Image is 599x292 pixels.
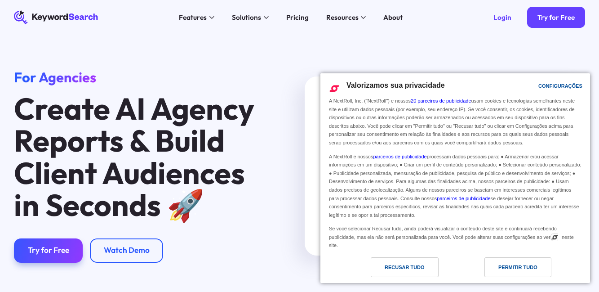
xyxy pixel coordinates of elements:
[538,81,582,91] div: Configurações
[14,93,263,221] h1: Create AI Agency Reports & Build Client Audiences in Seconds 🚀
[346,81,445,89] span: Valorizamos sua privacidade
[14,68,96,86] span: For Agencies
[327,150,583,220] div: A NextRoll e nossos processam dados pessoais para: ● Armazenar e/ou acessar informações em um dis...
[437,196,490,201] a: parceiros de publicidade
[523,79,544,95] a: Configurações
[385,262,425,272] div: Recusar tudo
[327,222,583,251] div: Se você selecionar Recusar tudo, ainda poderá visualizar o conteúdo deste site e continuará receb...
[281,10,314,24] a: Pricing
[28,246,69,256] div: Try for Free
[378,10,408,24] a: About
[498,262,537,272] div: Permitir Tudo
[232,12,261,22] div: Solutions
[493,13,511,22] div: Login
[326,12,359,22] div: Resources
[179,12,207,22] div: Features
[455,257,585,282] a: Permitir Tudo
[483,7,522,27] a: Login
[373,154,426,159] a: parceiros de publicidade
[537,13,575,22] div: Try for Free
[286,12,309,22] div: Pricing
[527,7,585,27] a: Try for Free
[305,76,585,256] iframe: KeywordSearch Agency Reports
[14,238,83,263] a: Try for Free
[326,257,455,282] a: Recusar tudo
[327,96,583,148] div: A NextRoll, Inc. ("NextRoll") e nossos usam cookies e tecnologias semelhantes neste site e utiliz...
[383,12,403,22] div: About
[104,246,150,256] div: Watch Demo
[411,98,471,103] a: 20 parceiros de publicidade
